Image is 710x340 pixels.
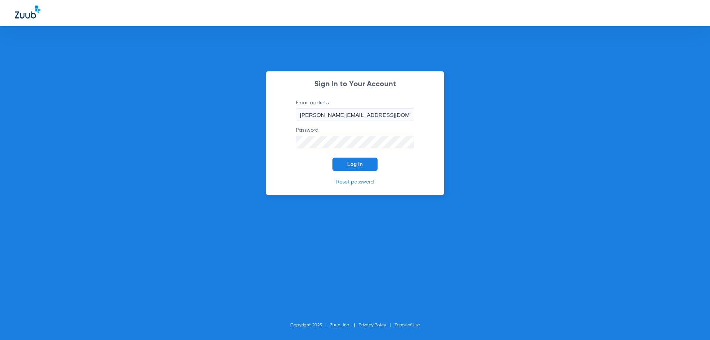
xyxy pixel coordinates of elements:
a: Reset password [336,179,374,185]
button: Log In [332,158,378,171]
label: Password [296,127,414,148]
h2: Sign In to Your Account [285,81,425,88]
input: Password [296,136,414,148]
a: Privacy Policy [359,323,386,327]
li: Zuub, Inc. [330,322,359,329]
span: Log In [347,161,363,167]
a: Terms of Use [395,323,420,327]
img: Zuub Logo [15,6,40,18]
label: Email address [296,99,414,121]
li: Copyright 2025 [290,322,330,329]
input: Email address [296,108,414,121]
iframe: Chat Widget [673,304,710,340]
